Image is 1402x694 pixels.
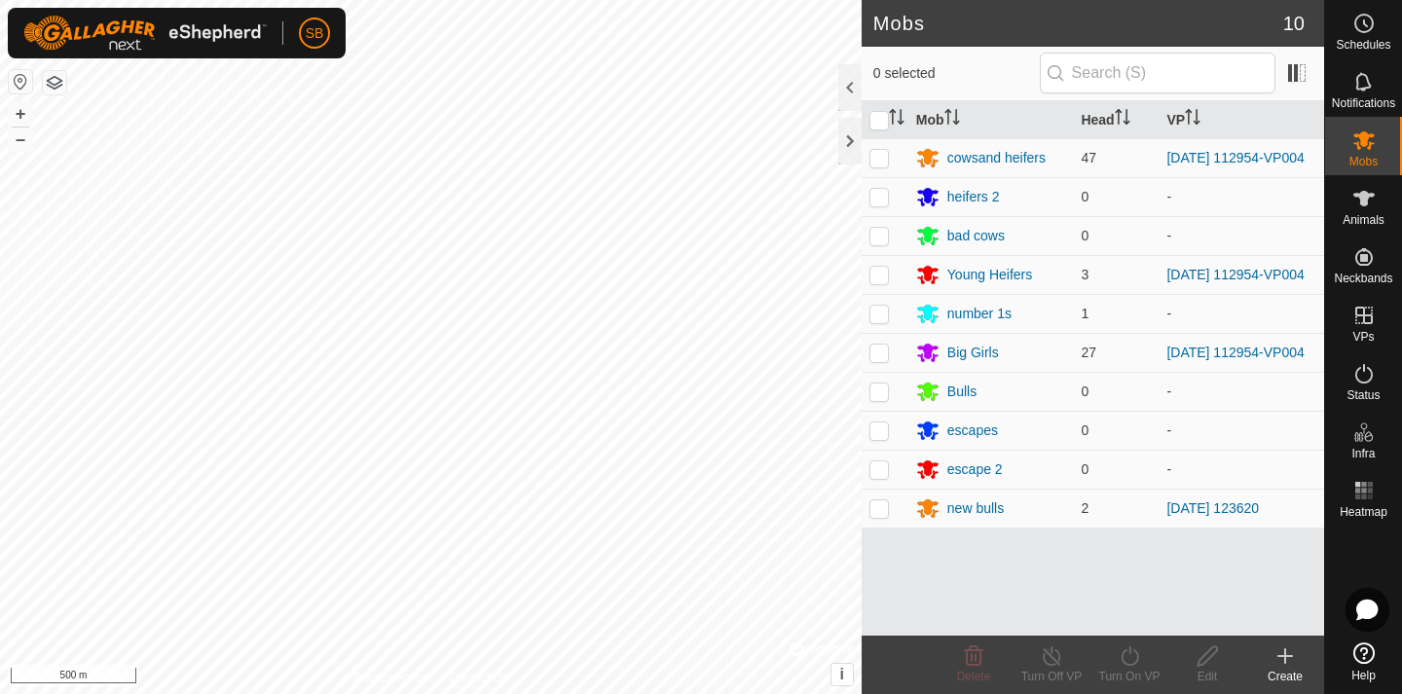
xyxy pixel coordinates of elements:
span: SB [306,23,324,44]
div: new bulls [947,498,1004,519]
div: Turn On VP [1090,668,1168,685]
span: 3 [1081,267,1088,282]
th: Mob [908,101,1074,139]
span: 0 [1081,189,1088,204]
span: Infra [1351,448,1375,459]
span: 10 [1283,9,1305,38]
th: VP [1159,101,1324,139]
span: Status [1347,389,1380,401]
span: i [840,666,844,682]
a: Help [1325,635,1402,689]
td: - [1159,450,1324,489]
div: cowsand heifers [947,148,1046,168]
button: + [9,102,32,126]
div: Create [1246,668,1324,685]
span: Animals [1343,214,1384,226]
a: Contact Us [450,669,507,686]
p-sorticon: Activate to sort [944,112,960,128]
div: heifers 2 [947,187,1000,207]
span: 0 selected [873,63,1040,84]
a: [DATE] 112954-VP004 [1166,150,1304,165]
div: Young Heifers [947,265,1032,285]
span: 27 [1081,345,1096,360]
div: escapes [947,420,998,441]
span: 0 [1081,384,1088,399]
td: - [1159,294,1324,333]
p-sorticon: Activate to sort [1115,112,1130,128]
td: - [1159,372,1324,411]
button: – [9,128,32,151]
a: [DATE] 112954-VP004 [1166,345,1304,360]
button: Map Layers [43,71,66,94]
span: Notifications [1332,97,1395,109]
span: 47 [1081,150,1096,165]
div: number 1s [947,304,1012,324]
h2: Mobs [873,12,1283,35]
span: 1 [1081,306,1088,321]
td: - [1159,216,1324,255]
div: Edit [1168,668,1246,685]
span: Heatmap [1340,506,1387,518]
span: Neckbands [1334,273,1392,284]
a: [DATE] 123620 [1166,500,1259,516]
div: escape 2 [947,459,1003,480]
span: 0 [1081,228,1088,243]
div: Big Girls [947,343,999,363]
p-sorticon: Activate to sort [889,112,904,128]
span: 0 [1081,461,1088,477]
button: Reset Map [9,70,32,93]
a: Privacy Policy [353,669,426,686]
span: Mobs [1349,156,1378,167]
td: - [1159,411,1324,450]
input: Search (S) [1040,53,1275,93]
a: [DATE] 112954-VP004 [1166,267,1304,282]
button: i [831,664,853,685]
img: Gallagher Logo [23,16,267,51]
span: 0 [1081,422,1088,438]
span: Delete [957,670,991,683]
th: Head [1073,101,1159,139]
td: - [1159,177,1324,216]
span: Schedules [1336,39,1390,51]
p-sorticon: Activate to sort [1185,112,1200,128]
div: Bulls [947,382,977,402]
span: 2 [1081,500,1088,516]
span: VPs [1352,331,1374,343]
div: bad cows [947,226,1005,246]
div: Turn Off VP [1013,668,1090,685]
span: Help [1351,670,1376,681]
